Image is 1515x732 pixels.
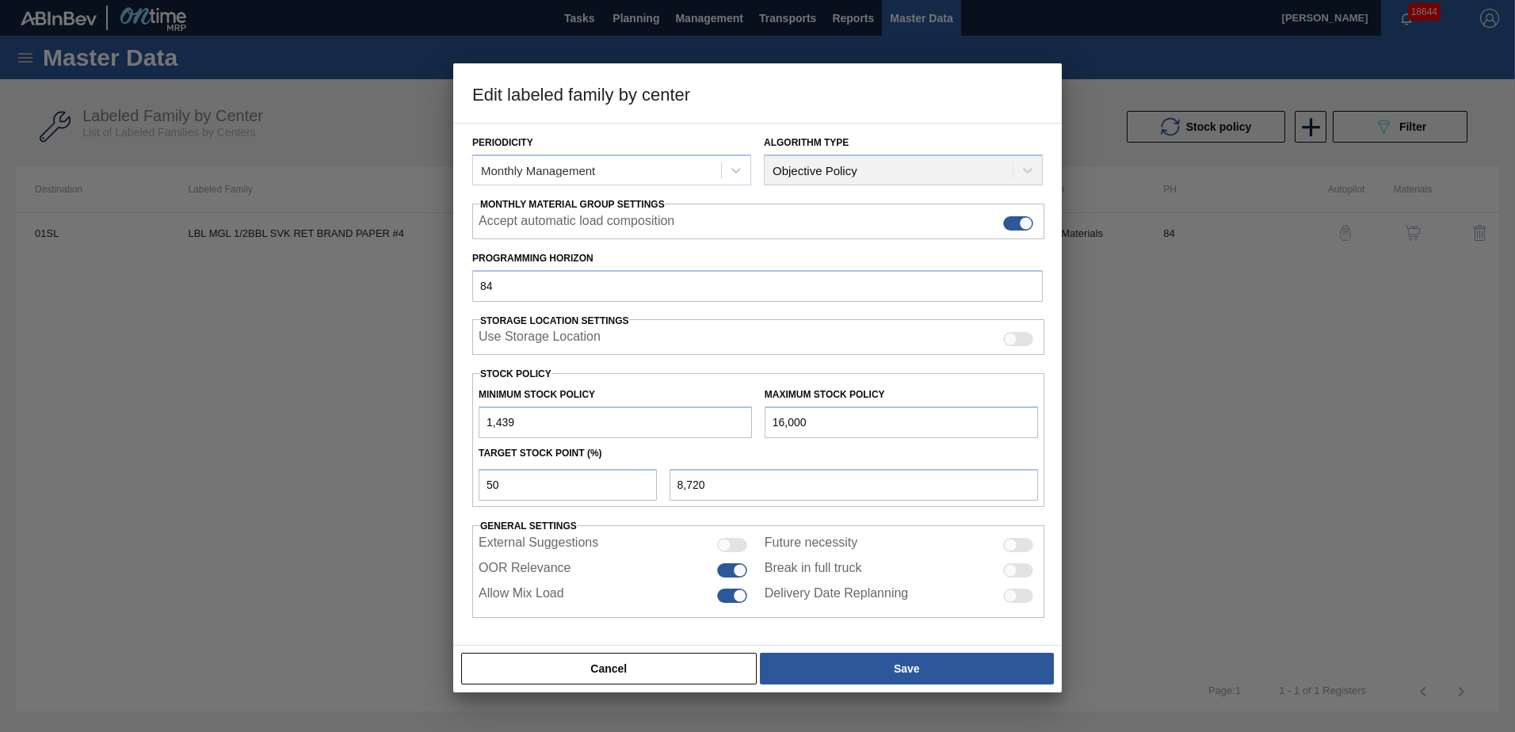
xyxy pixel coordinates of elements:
[480,368,551,379] label: Stock Policy
[472,247,1043,270] label: Programming Horizon
[480,315,629,326] span: Storage Location Settings
[481,164,595,177] div: Monthly Management
[765,389,885,400] label: Maximum Stock Policy
[472,137,533,148] label: Periodicity
[479,448,602,459] label: Target Stock Point (%)
[479,536,598,555] label: External Suggestions
[479,330,601,349] label: When enabled, the system will display stocks from different storage locations.
[765,561,862,580] label: Break in full truck
[480,199,665,210] span: Monthly Material Group Settings
[453,63,1062,124] h3: Edit labeled family by center
[479,389,595,400] label: Minimum Stock Policy
[479,561,571,580] label: OOR Relevance
[764,137,849,148] label: Algorithm Type
[480,520,577,532] span: General settings
[765,536,857,555] label: Future necessity
[461,653,757,684] button: Cancel
[760,653,1054,684] button: Save
[479,586,564,605] label: Allow Mix Load
[479,214,674,233] label: Accept automatic load composition
[765,586,908,605] label: Delivery Date Replanning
